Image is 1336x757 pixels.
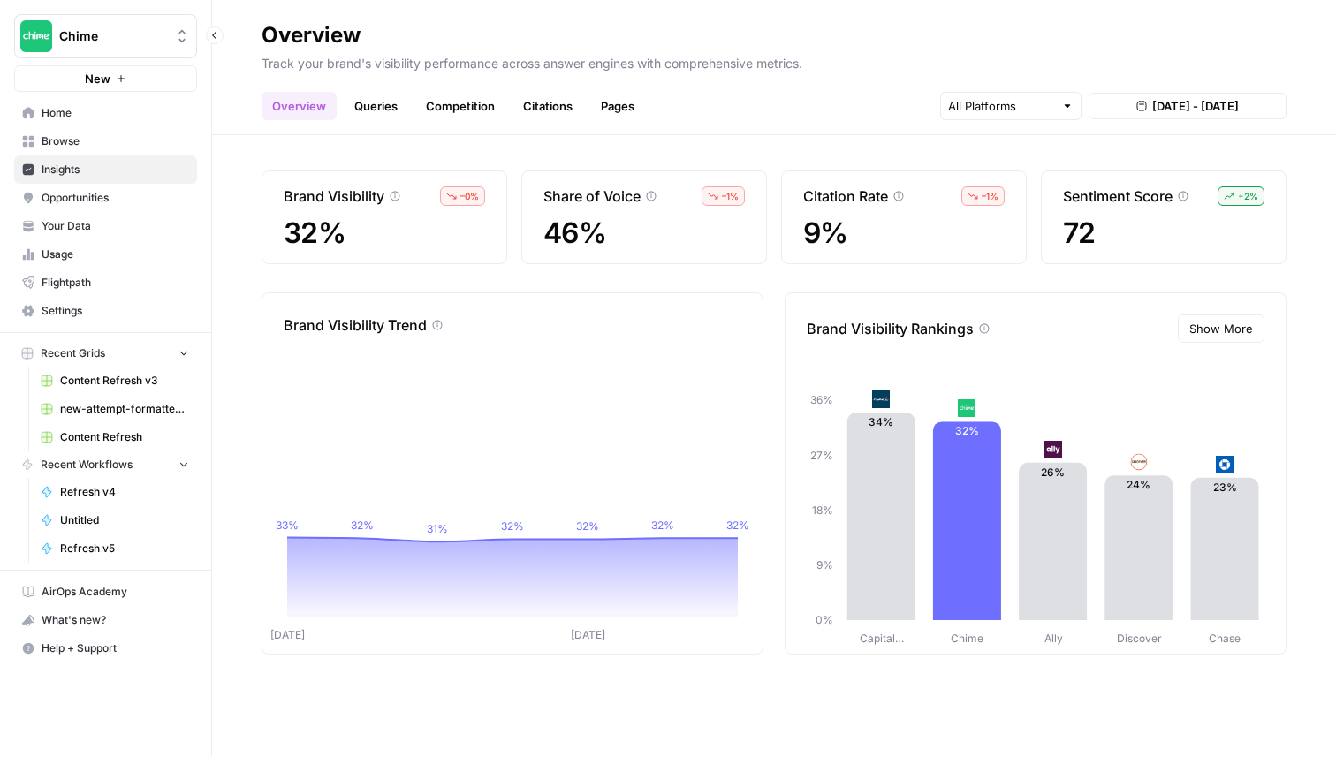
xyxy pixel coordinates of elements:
tspan: 32% [501,519,524,533]
tspan: 27% [810,449,833,462]
a: Refresh v4 [33,478,197,506]
div: What's new? [15,607,196,633]
div: Overview [262,21,361,49]
a: AirOps Academy [14,578,197,606]
tspan: 36% [810,393,833,406]
p: Track your brand's visibility performance across answer engines with comprehensive metrics. [262,49,1287,72]
p: Sentiment Score [1063,185,1173,207]
a: Settings [14,297,197,325]
span: 46% [543,217,745,249]
button: [DATE] - [DATE] [1089,93,1287,119]
a: Pages [590,92,645,120]
span: 32% [284,217,485,249]
span: new-attempt-formatted.csv [60,401,189,417]
tspan: Capital… [860,632,904,645]
a: Refresh v5 [33,534,197,563]
span: Usage [42,246,189,262]
img: 055fm6kq8b5qbl7l3b1dn18gw8jg [872,390,890,408]
img: bqgl29juvk0uu3qq1uv3evh0wlvg [1130,453,1148,471]
span: + 2 % [1238,189,1258,203]
a: Your Data [14,212,197,240]
button: What's new? [14,606,197,634]
tspan: 31% [427,522,448,535]
span: Insights [42,162,189,178]
text: 34% [869,415,893,428]
img: 6kpiqdjyeze6p7sw4gv76b3s6kbq [1044,441,1062,458]
span: – 0 % [460,189,479,203]
a: Queries [344,92,408,120]
button: Workspace: Chime [14,14,197,58]
img: coj8e531q0s3ia02g5lp8nelrgng [1216,456,1234,473]
span: Recent Grids [41,345,105,361]
tspan: Chime [951,632,983,645]
tspan: [DATE] [571,628,605,641]
span: Untitled [60,512,189,528]
tspan: 9% [816,558,833,572]
span: 72 [1063,217,1264,249]
a: new-attempt-formatted.csv [33,395,197,423]
span: Refresh v5 [60,541,189,556]
span: Content Refresh [60,429,189,445]
span: 9% [803,217,1005,249]
tspan: 0% [816,613,833,626]
tspan: [DATE] [270,628,305,641]
button: Help + Support [14,634,197,662]
img: mhv33baw7plipcpp00rsngv1nu95 [958,399,975,417]
span: – 1 % [722,189,739,203]
span: Flightpath [42,275,189,291]
span: Content Refresh v3 [60,373,189,389]
tspan: 32% [651,519,674,532]
tspan: 32% [726,519,749,532]
button: New [14,65,197,92]
a: Insights [14,155,197,184]
a: Content Refresh [33,423,197,451]
tspan: 32% [576,519,599,533]
span: Browse [42,133,189,149]
span: Show More [1189,320,1253,337]
tspan: 33% [276,519,299,532]
p: Brand Visibility [284,185,384,207]
span: Opportunities [42,190,189,206]
span: – 1 % [982,189,998,203]
img: Chime Logo [20,20,52,52]
span: Settings [42,303,189,319]
span: Recent Workflows [41,457,133,473]
p: Citation Rate [803,185,888,207]
text: 32% [955,424,979,437]
a: Competition [415,92,505,120]
span: Refresh v4 [60,484,189,500]
a: Untitled [33,506,197,534]
a: Browse [14,127,197,155]
a: Usage [14,240,197,269]
tspan: Chase [1209,632,1241,645]
span: Help + Support [42,640,189,656]
tspan: 18% [812,503,833,517]
button: Recent Grids [14,340,197,367]
text: 24% [1127,478,1150,491]
tspan: 32% [351,519,374,532]
p: Brand Visibility Rankings [807,318,974,339]
a: Overview [262,92,337,120]
input: All Platforms [948,97,1054,115]
tspan: Discover [1117,632,1162,645]
button: Show More [1178,314,1264,343]
p: Brand Visibility Trend [284,314,427,336]
span: Chime [59,27,166,45]
a: Content Refresh v3 [33,367,197,395]
span: New [85,70,110,87]
span: Your Data [42,218,189,234]
button: Recent Workflows [14,451,197,478]
span: [DATE] - [DATE] [1152,97,1239,115]
text: 26% [1041,466,1065,479]
a: Citations [512,92,583,120]
a: Home [14,99,197,127]
span: AirOps Academy [42,584,189,600]
text: 23% [1213,481,1237,494]
tspan: Ally [1044,632,1063,645]
a: Opportunities [14,184,197,212]
p: Share of Voice [543,185,641,207]
a: Flightpath [14,269,197,297]
span: Home [42,105,189,121]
